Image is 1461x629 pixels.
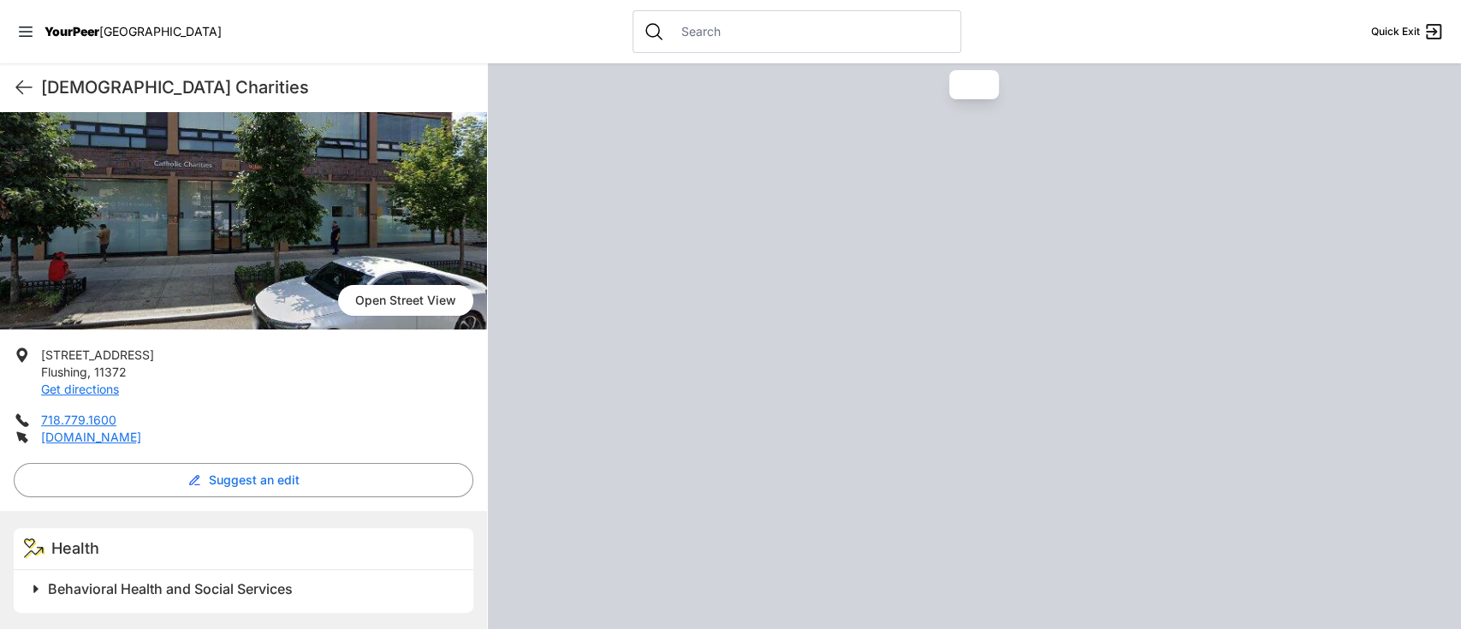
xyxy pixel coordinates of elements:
span: Health [51,539,99,557]
a: YourPeer[GEOGRAPHIC_DATA] [45,27,222,37]
span: 11372 [94,365,127,379]
a: 718.779.1600 [41,412,116,427]
span: [STREET_ADDRESS] [41,347,154,362]
input: Search [671,23,950,40]
span: Quick Exit [1371,25,1420,39]
a: Open Street View [338,285,473,316]
button: Suggest an edit [14,463,473,497]
span: Behavioral Health and Social Services [48,580,293,597]
span: [GEOGRAPHIC_DATA] [99,24,222,39]
h1: [DEMOGRAPHIC_DATA] Charities [41,75,473,99]
span: Flushing [41,365,87,379]
span: YourPeer [45,24,99,39]
a: Get directions [41,382,119,396]
span: Suggest an edit [208,472,299,489]
a: [DOMAIN_NAME] [41,430,141,444]
span: , [87,365,91,379]
a: Quick Exit [1371,21,1444,42]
